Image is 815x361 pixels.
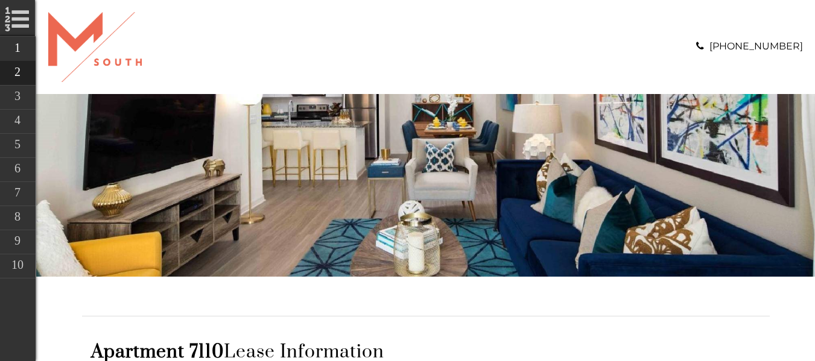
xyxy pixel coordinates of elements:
a: [PHONE_NUMBER] [709,40,803,52]
img: A graphic with a red M and the word SOUTH. [48,12,142,82]
div: banner [36,94,815,277]
img: A living room with a blue couch and a television on the wall. [36,94,815,277]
